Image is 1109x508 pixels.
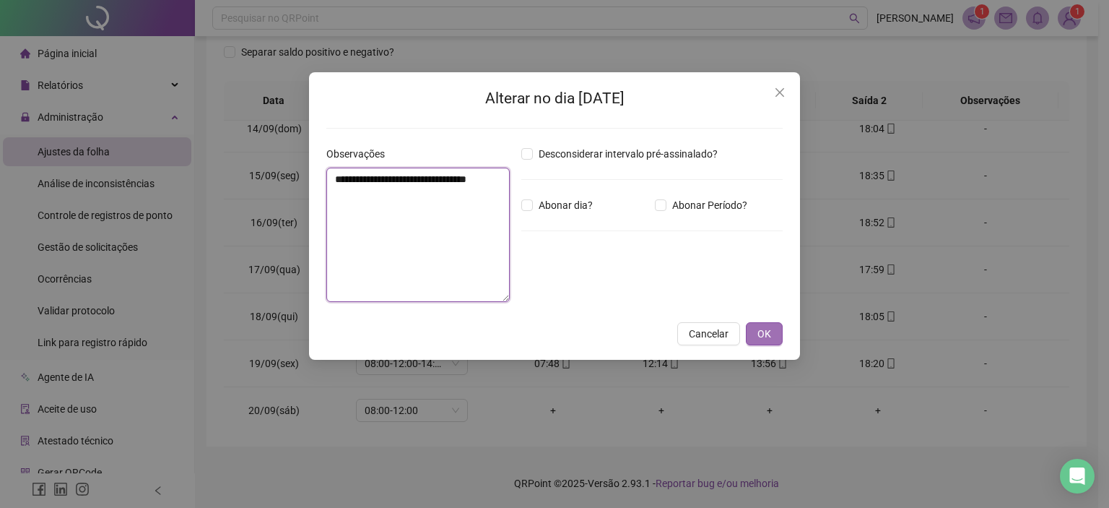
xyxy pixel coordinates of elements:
[757,326,771,342] span: OK
[746,322,783,345] button: OK
[774,87,786,98] span: close
[1060,459,1095,494] div: Open Intercom Messenger
[666,197,753,213] span: Abonar Período?
[533,146,723,162] span: Desconsiderar intervalo pré-assinalado?
[326,146,394,162] label: Observações
[533,197,599,213] span: Abonar dia?
[677,322,740,345] button: Cancelar
[326,87,783,111] h2: Alterar no dia [DATE]
[768,81,791,104] button: Close
[689,326,729,342] span: Cancelar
